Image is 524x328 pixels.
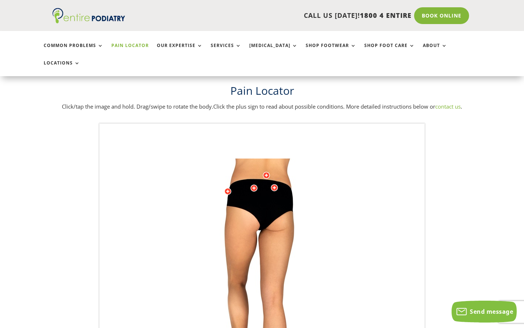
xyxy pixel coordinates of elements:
[414,7,469,24] a: Book Online
[364,43,415,59] a: Shop Foot Care
[52,83,472,102] h1: Pain Locator
[157,43,203,59] a: Our Expertise
[249,43,298,59] a: [MEDICAL_DATA]
[470,308,513,316] span: Send message
[149,11,412,20] p: CALL US [DATE]!
[360,11,412,20] span: 1800 4 ENTIRE
[111,43,149,59] a: Pain Locator
[52,8,125,23] img: logo (1)
[44,60,80,76] a: Locations
[306,43,356,59] a: Shop Footwear
[423,43,447,59] a: About
[435,103,461,110] a: contact us
[452,301,517,323] button: Send message
[213,103,462,110] span: Click the plus sign to read about possible conditions. More detailed instructions below or .
[52,17,125,25] a: Entire Podiatry
[44,43,103,59] a: Common Problems
[62,103,213,110] span: Click/tap the image and hold. Drag/swipe to rotate the body.
[211,43,241,59] a: Services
